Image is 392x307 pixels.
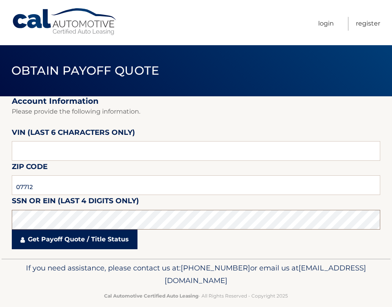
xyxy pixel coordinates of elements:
[12,230,137,249] a: Get Payoff Quote / Title Status
[12,8,118,36] a: Cal Automotive
[11,63,159,78] span: Obtain Payoff Quote
[12,127,135,141] label: VIN (last 6 characters only)
[12,195,139,210] label: SSN or EIN (last 4 digits only)
[12,96,380,106] h2: Account Information
[12,106,380,117] p: Please provide the following information.
[13,262,379,287] p: If you need assistance, please contact us at: or email us at
[12,161,48,175] label: Zip Code
[104,293,198,299] strong: Cal Automotive Certified Auto Leasing
[13,292,379,300] p: - All Rights Reserved - Copyright 2025
[181,263,250,272] span: [PHONE_NUMBER]
[318,17,334,31] a: Login
[356,17,380,31] a: Register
